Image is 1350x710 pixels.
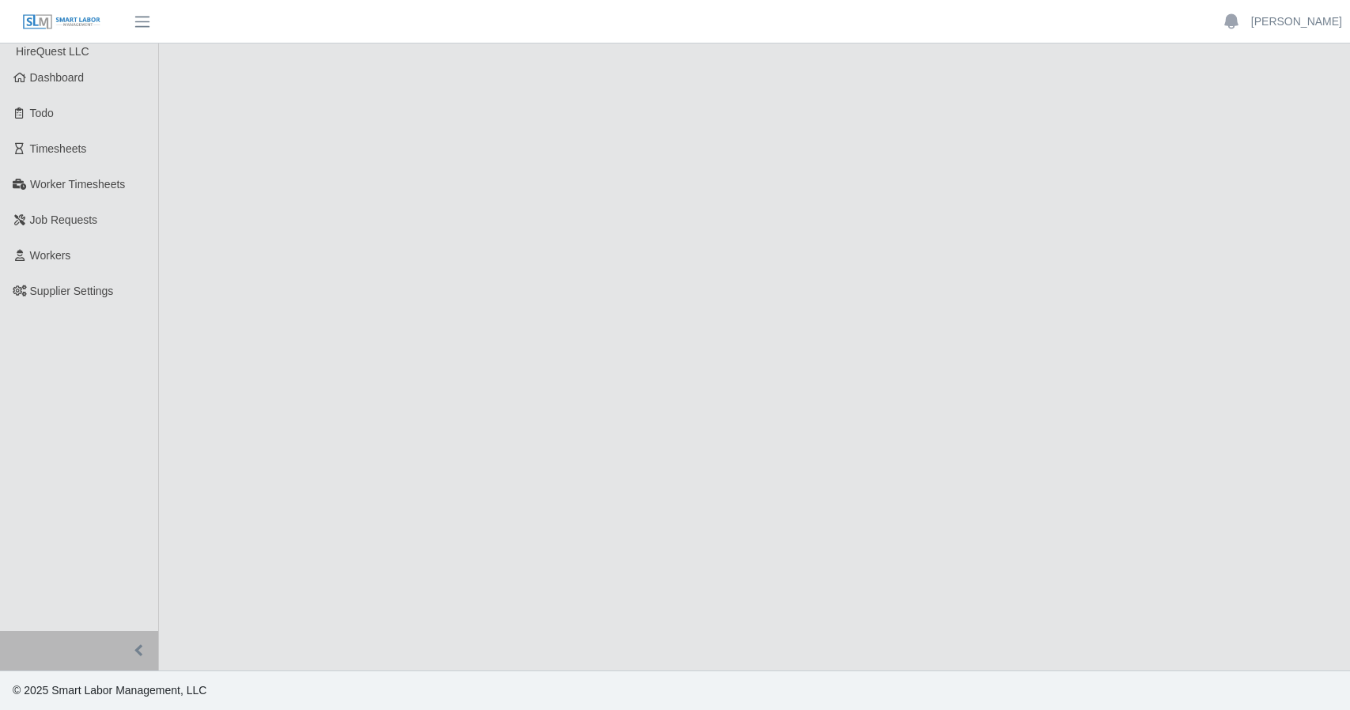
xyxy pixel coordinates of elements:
[30,213,98,226] span: Job Requests
[1251,13,1342,30] a: [PERSON_NAME]
[30,107,54,119] span: Todo
[30,71,85,84] span: Dashboard
[22,13,101,31] img: SLM Logo
[30,142,87,155] span: Timesheets
[30,178,125,191] span: Worker Timesheets
[30,249,71,262] span: Workers
[13,684,206,697] span: © 2025 Smart Labor Management, LLC
[16,45,89,58] span: HireQuest LLC
[30,285,114,297] span: Supplier Settings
